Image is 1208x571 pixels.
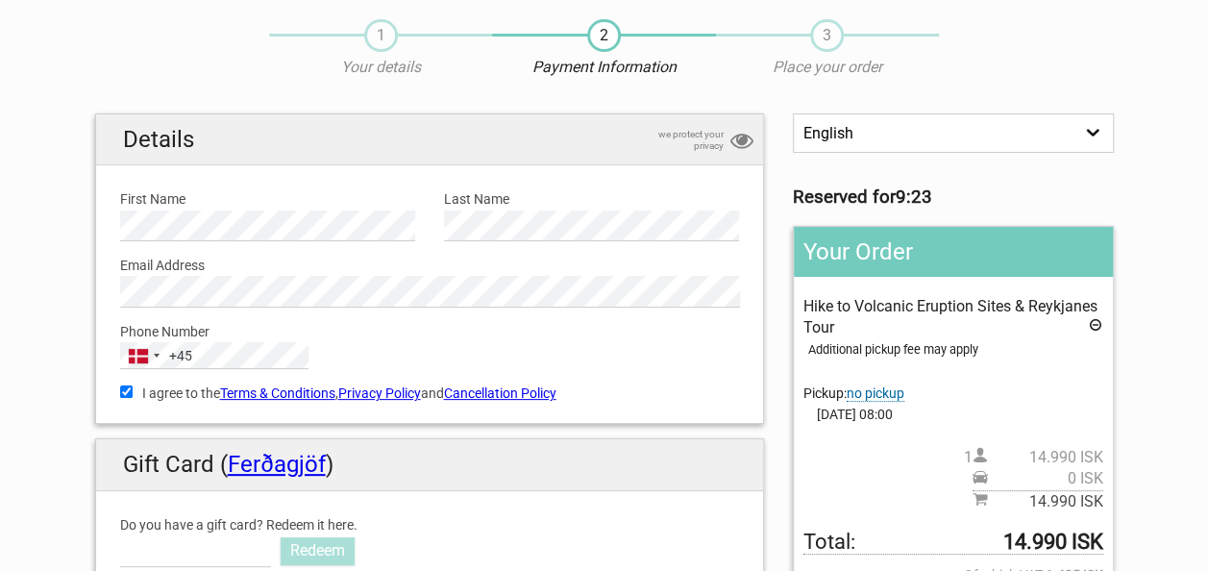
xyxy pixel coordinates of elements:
a: Privacy Policy [338,385,421,401]
span: 1 [364,19,398,52]
label: Email Address [120,255,740,276]
span: Pickup: [803,385,904,402]
label: First Name [120,188,415,210]
h2: Gift Card ( ) [96,439,764,490]
span: we protect your privacy [628,129,724,152]
span: Change pickup place [847,385,904,402]
span: 0 ISK [988,468,1103,489]
span: 3 [810,19,844,52]
span: 1 person(s) [964,447,1103,468]
span: 2 [587,19,621,52]
label: Phone Number [120,321,740,342]
a: Terms & Conditions [220,385,335,401]
span: 14.990 ISK [988,447,1103,468]
strong: 9:23 [896,186,932,208]
button: Selected country [121,343,192,368]
strong: 14.990 ISK [1003,532,1103,553]
a: Cancellation Policy [444,385,556,401]
p: Your details [269,57,492,78]
span: Pickup price [973,468,1103,489]
span: [DATE] 08:00 [803,404,1102,425]
div: Additional pickup fee may apply [808,339,1102,360]
a: Redeem [281,537,355,564]
div: +45 [169,345,192,366]
span: Total to be paid [803,532,1102,554]
label: I agree to the , and [120,383,740,404]
span: 14.990 ISK [988,491,1103,512]
label: Last Name [444,188,739,210]
button: Open LiveChat chat widget [221,30,244,53]
label: Do you have a gift card? Redeem it here. [120,514,415,535]
a: Ferðagjöf [228,451,326,478]
span: Subtotal [973,490,1103,512]
p: Place your order [716,57,939,78]
p: We're away right now. Please check back later! [27,34,217,49]
h2: Details [96,114,764,165]
i: privacy protection [730,129,753,155]
h2: Your Order [794,227,1112,277]
span: Hike to Volcanic Eruption Sites & Reykjanes Tour [803,297,1097,336]
p: Payment Information [492,57,715,78]
h3: Reserved for [793,186,1113,208]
